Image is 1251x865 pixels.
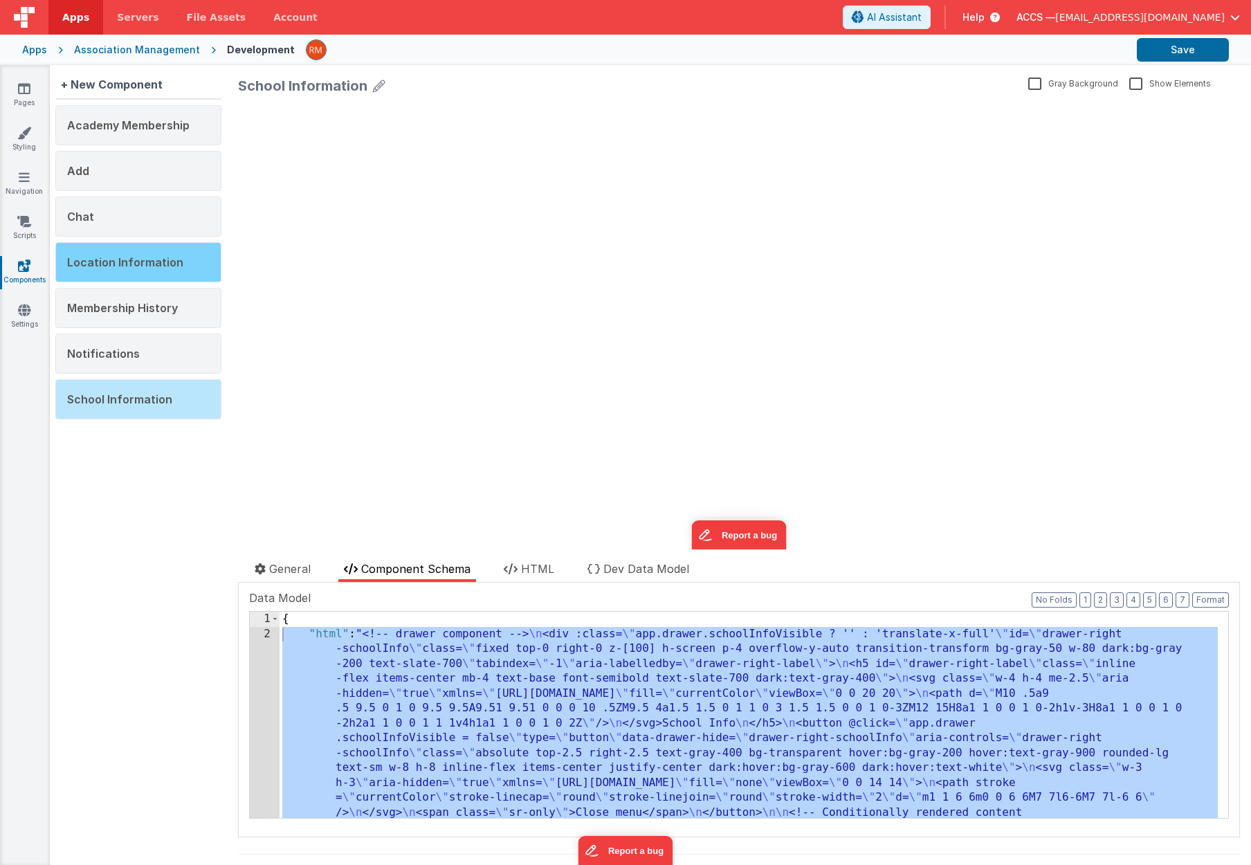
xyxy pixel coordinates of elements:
span: General [269,562,311,576]
span: Component Schema [361,562,471,576]
span: Notifications [67,347,140,361]
button: Save [1137,38,1229,62]
button: 5 [1143,592,1156,608]
span: [EMAIL_ADDRESS][DOMAIN_NAME] [1055,10,1225,24]
span: Help [962,10,985,24]
span: File Assets [187,10,246,24]
img: 1e10b08f9103151d1000344c2f9be56b [307,40,326,60]
button: 1 [1079,592,1091,608]
button: 4 [1126,592,1140,608]
iframe: Marker.io feedback button [454,419,549,448]
label: Show Elements [1129,76,1211,89]
span: Servers [117,10,158,24]
button: No Folds [1032,592,1077,608]
span: Academy Membership [67,118,190,132]
span: School Information [67,392,172,406]
span: AI Assistant [867,10,922,24]
div: School Information [238,76,367,95]
span: Data Model [249,590,311,606]
div: Association Management [74,43,200,57]
span: HTML [521,562,554,576]
button: Format [1192,592,1229,608]
button: 7 [1176,592,1189,608]
div: + New Component [55,71,168,98]
div: 1 [250,612,280,627]
span: Add [67,164,89,178]
div: Apps [22,43,47,57]
button: 3 [1110,592,1124,608]
button: AI Assistant [843,6,931,29]
span: Chat [67,210,94,224]
span: Membership History [67,301,178,315]
span: ACCS — [1016,10,1055,24]
button: 6 [1159,592,1173,608]
div: Development [227,43,295,57]
button: 2 [1094,592,1107,608]
iframe: Marker.io feedback button [578,836,673,865]
span: Location Information [67,255,183,269]
span: Dev Data Model [603,562,689,576]
span: Apps [62,10,89,24]
button: ACCS — [EMAIL_ADDRESS][DOMAIN_NAME] [1016,10,1240,24]
label: Gray Background [1028,76,1118,89]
